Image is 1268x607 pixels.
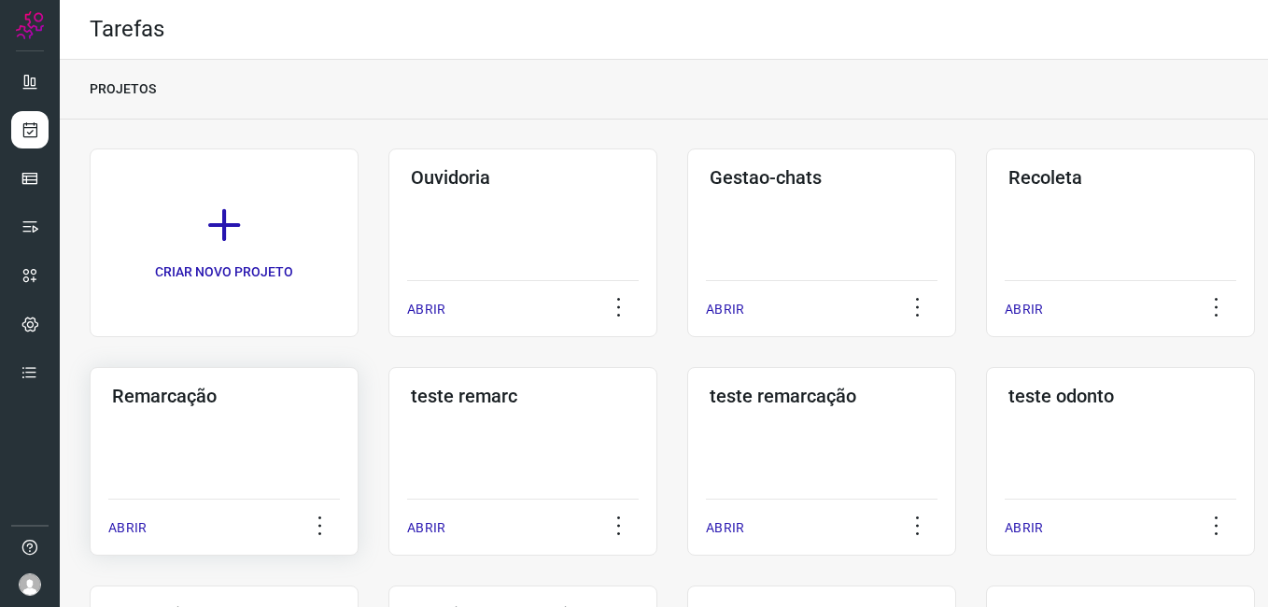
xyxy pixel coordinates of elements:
[90,79,156,99] p: PROJETOS
[90,16,164,43] h2: Tarefas
[411,166,635,189] h3: Ouvidoria
[1005,518,1043,538] p: ABRIR
[19,573,41,596] img: avatar-user-boy.jpg
[407,300,445,319] p: ABRIR
[411,385,635,407] h3: teste remarc
[1008,166,1233,189] h3: Recoleta
[155,262,293,282] p: CRIAR NOVO PROJETO
[710,385,934,407] h3: teste remarcação
[706,300,744,319] p: ABRIR
[1005,300,1043,319] p: ABRIR
[112,385,336,407] h3: Remarcação
[407,518,445,538] p: ABRIR
[710,166,934,189] h3: Gestao-chats
[706,518,744,538] p: ABRIR
[1008,385,1233,407] h3: teste odonto
[16,11,44,39] img: Logo
[108,518,147,538] p: ABRIR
